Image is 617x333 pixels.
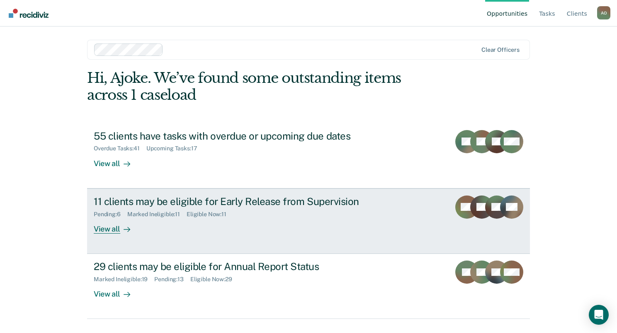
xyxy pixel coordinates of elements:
[187,211,233,218] div: Eligible Now : 11
[154,276,190,283] div: Pending : 13
[146,145,204,152] div: Upcoming Tasks : 17
[94,145,146,152] div: Overdue Tasks : 41
[94,211,127,218] div: Pending : 6
[94,276,154,283] div: Marked Ineligible : 19
[87,254,530,319] a: 29 clients may be eligible for Annual Report StatusMarked Ineligible:19Pending:13Eligible Now:29V...
[597,6,610,19] div: A O
[589,305,609,325] div: Open Intercom Messenger
[481,46,520,53] div: Clear officers
[190,276,239,283] div: Eligible Now : 29
[87,70,441,104] div: Hi, Ajoke. We’ve found some outstanding items across 1 caseload
[127,211,187,218] div: Marked Ineligible : 11
[94,130,385,142] div: 55 clients have tasks with overdue or upcoming due dates
[94,152,140,168] div: View all
[87,188,530,254] a: 11 clients may be eligible for Early Release from SupervisionPending:6Marked Ineligible:11Eligibl...
[94,283,140,299] div: View all
[94,261,385,273] div: 29 clients may be eligible for Annual Report Status
[597,6,610,19] button: Profile dropdown button
[94,217,140,234] div: View all
[94,195,385,208] div: 11 clients may be eligible for Early Release from Supervision
[9,9,49,18] img: Recidiviz
[87,123,530,188] a: 55 clients have tasks with overdue or upcoming due datesOverdue Tasks:41Upcoming Tasks:17View all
